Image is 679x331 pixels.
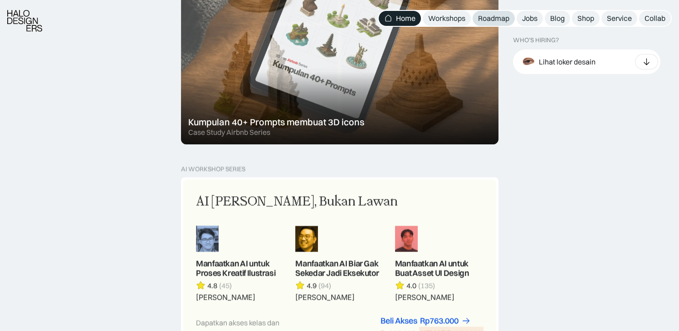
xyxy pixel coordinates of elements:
[550,14,565,23] div: Blog
[423,11,471,26] a: Workshops
[545,11,570,26] a: Blog
[478,14,509,23] div: Roadmap
[420,316,459,326] div: Rp763.000
[379,11,421,26] a: Home
[645,14,665,23] div: Collab
[473,11,515,26] a: Roadmap
[381,316,471,326] a: Beli AksesRp763.000
[607,14,632,23] div: Service
[539,57,596,66] div: Lihat loker desain
[181,165,245,173] div: AI Workshop Series
[428,14,465,23] div: Workshops
[396,14,415,23] div: Home
[522,14,537,23] div: Jobs
[513,36,559,44] div: WHO’S HIRING?
[572,11,600,26] a: Shop
[517,11,543,26] a: Jobs
[196,192,398,211] div: AI [PERSON_NAME], Bukan Lawan
[601,11,637,26] a: Service
[639,11,671,26] a: Collab
[381,316,417,326] div: Beli Akses
[577,14,594,23] div: Shop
